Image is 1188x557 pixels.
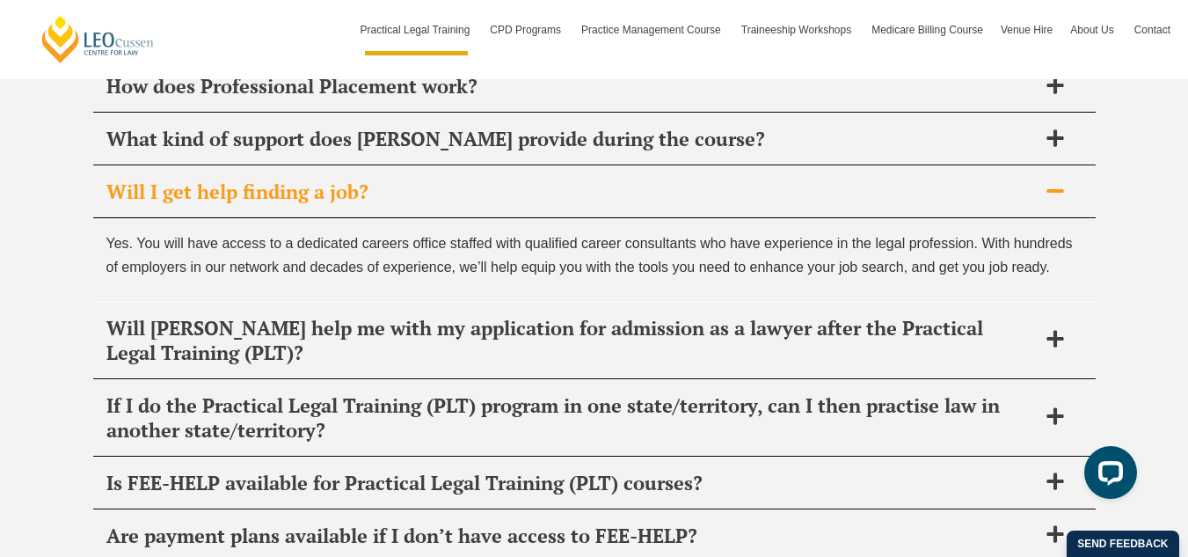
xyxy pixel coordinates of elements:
[732,4,863,55] a: Traineeship Workshops
[106,524,1037,548] h2: Are payment plans available if I don’t have access to FEE-HELP?
[352,4,482,55] a: Practical Legal Training
[106,471,1037,495] h2: Is FEE-HELP available for Practical Legal Training (PLT) courses?
[572,4,732,55] a: Practice Management Course
[106,180,1037,204] h2: Will I get help finding a job?
[106,127,1037,151] h2: What kind of support does [PERSON_NAME] provide during the course?
[106,316,1037,365] h2: Will [PERSON_NAME] help me with my application for admission as a lawyer after the Practical Lega...
[40,14,157,64] a: [PERSON_NAME] Centre for Law
[1061,4,1125,55] a: About Us
[1070,439,1144,513] iframe: LiveChat chat widget
[106,393,1037,443] h2: If I do the Practical Legal Training (PLT) program in one state/territory, can I then practise la...
[863,4,992,55] a: Medicare Billing Course
[481,4,572,55] a: CPD Programs
[1126,4,1179,55] a: Contact
[106,74,1037,99] h2: How does Professional Placement work?
[992,4,1061,55] a: Venue Hire
[106,236,1073,275] span: Yes. You will have access to a dedicated careers office staffed with qualified career consultants...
